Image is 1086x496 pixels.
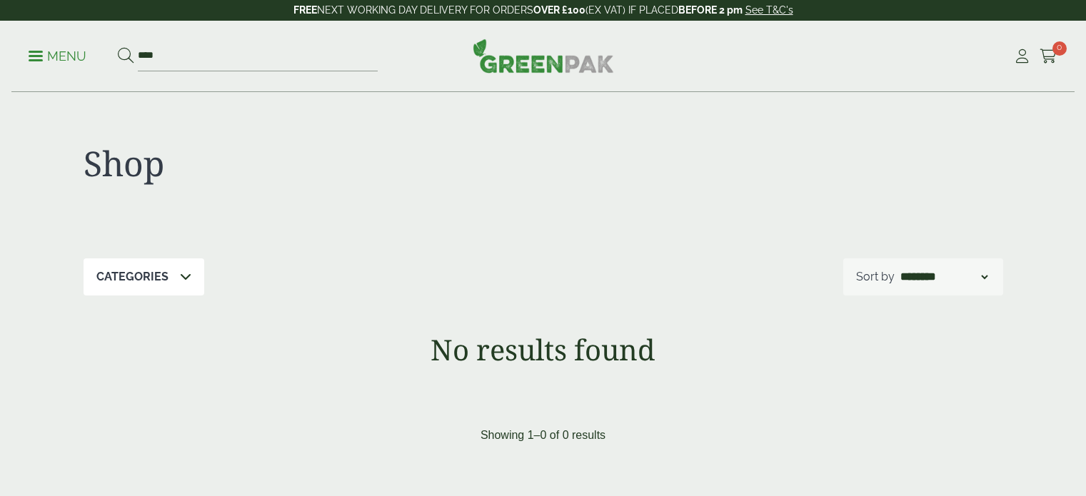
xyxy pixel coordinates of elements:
p: Showing 1–0 of 0 results [481,427,605,444]
i: Cart [1040,49,1057,64]
select: Shop order [898,268,990,285]
a: 0 [1040,46,1057,67]
strong: FREE [293,4,317,16]
p: Categories [96,268,169,285]
p: Sort by [856,268,895,285]
a: Menu [29,48,86,62]
i: My Account [1013,49,1031,64]
strong: OVER £100 [533,4,585,16]
h1: Shop [84,143,543,184]
span: 0 [1052,41,1067,56]
h1: No results found [45,333,1042,367]
img: GreenPak Supplies [473,39,614,73]
strong: BEFORE 2 pm [678,4,743,16]
a: See T&C's [745,4,793,16]
p: Menu [29,48,86,65]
